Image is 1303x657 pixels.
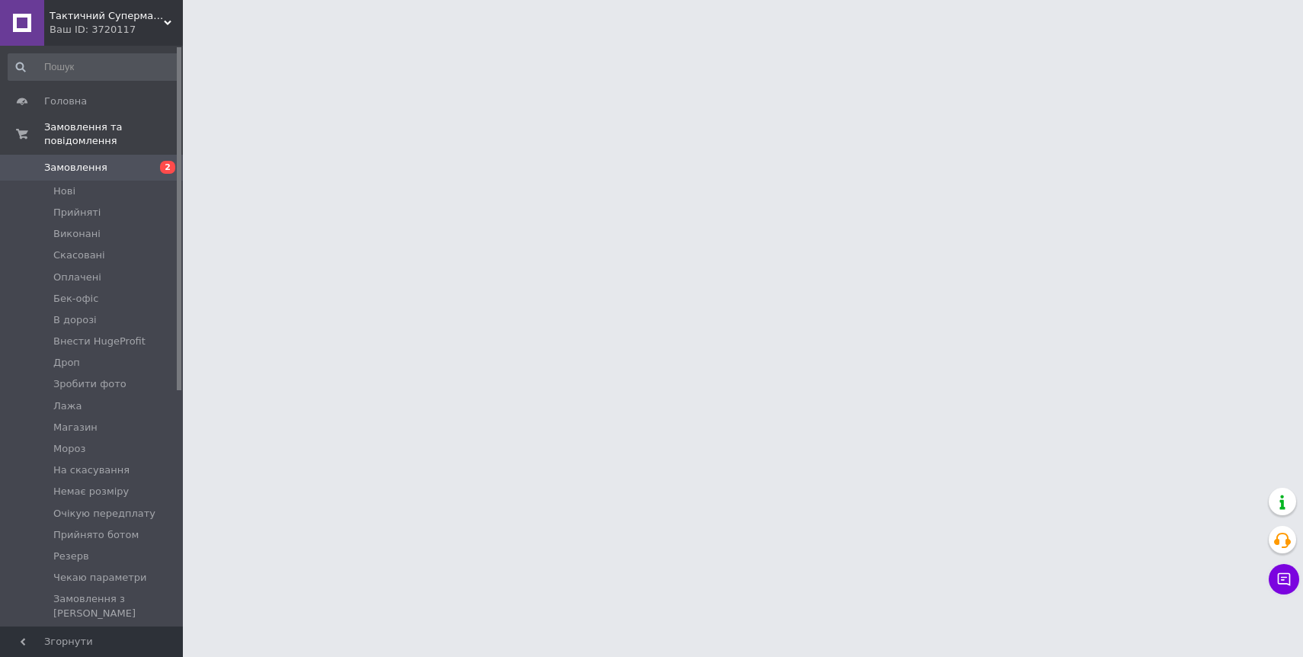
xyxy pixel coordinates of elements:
[53,271,101,284] span: Оплачені
[44,120,183,148] span: Замовлення та повідомлення
[53,442,85,456] span: Мороз
[1269,564,1299,595] button: Чат з покупцем
[44,161,107,175] span: Замовлення
[53,313,97,327] span: В дорозі
[53,528,139,542] span: Прийнято ботом
[53,463,130,477] span: На скасування
[160,161,175,174] span: 2
[53,592,178,620] span: Замовлення з [PERSON_NAME]
[53,485,129,498] span: Немає розміру
[53,421,98,434] span: Магазин
[53,227,101,241] span: Виконані
[53,571,147,585] span: Чекаю параметри
[44,95,87,108] span: Головна
[53,335,146,348] span: Внести HugeProfit
[53,184,75,198] span: Нові
[50,9,164,23] span: Тактичний Супермаркет
[53,206,101,220] span: Прийняті
[53,550,89,563] span: Резерв
[8,53,180,81] input: Пошук
[53,507,155,521] span: Очікую передплату
[53,292,98,306] span: Бек-офіс
[53,377,126,391] span: Зробити фото
[53,399,82,413] span: Лажа
[50,23,183,37] div: Ваш ID: 3720117
[53,248,105,262] span: Скасовані
[53,356,80,370] span: Дроп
